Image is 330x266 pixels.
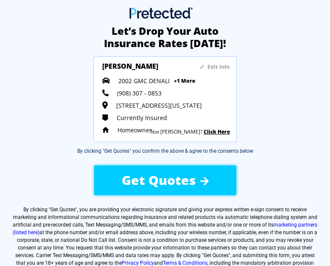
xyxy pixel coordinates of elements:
sapn: Edit Info [207,63,230,70]
span: Get Quotes [50,207,76,213]
div: By clicking "Get Quotes" you confirm the above & agree to the consents below [77,147,253,155]
span: Get Quotes [122,171,196,189]
span: [STREET_ADDRESS][US_STATE] [116,101,202,109]
span: +1 More [174,77,195,84]
button: Get Quotes [94,165,236,195]
img: Main Logo [129,7,193,19]
h2: Let’s Drop Your Auto Insurance Rates [DATE]! [97,25,233,50]
span: Currently Insured [117,114,167,122]
span: Homeowner [117,126,152,134]
a: Privacy Policy [122,260,154,266]
h3: [PERSON_NAME] [102,62,174,70]
a: Terms & Conditions [163,260,207,266]
a: marketing partners (listed here) [13,222,317,235]
span: 2002 GMC DENALI [118,77,170,85]
span: (908) 307 - 0853 [117,89,162,97]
